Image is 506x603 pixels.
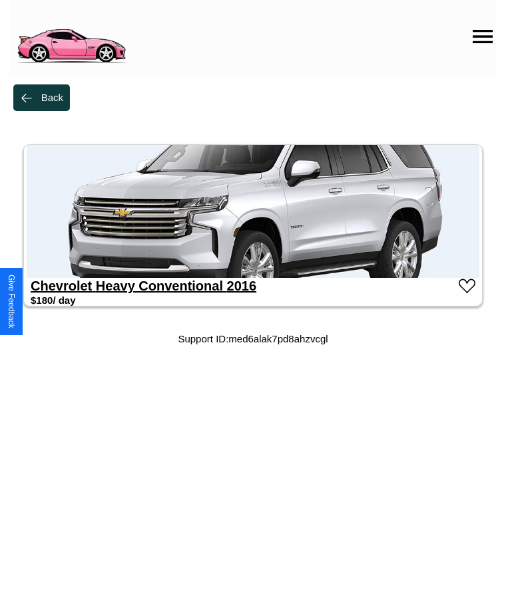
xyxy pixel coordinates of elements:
[13,84,70,111] button: Back
[178,330,328,348] p: Support ID: med6alak7pd8ahzvcgl
[31,295,76,306] h3: $ 180 / day
[10,7,132,66] img: logo
[7,275,16,328] div: Give Feedback
[31,279,256,293] a: Chevrolet Heavy Conventional 2016
[41,92,63,103] div: Back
